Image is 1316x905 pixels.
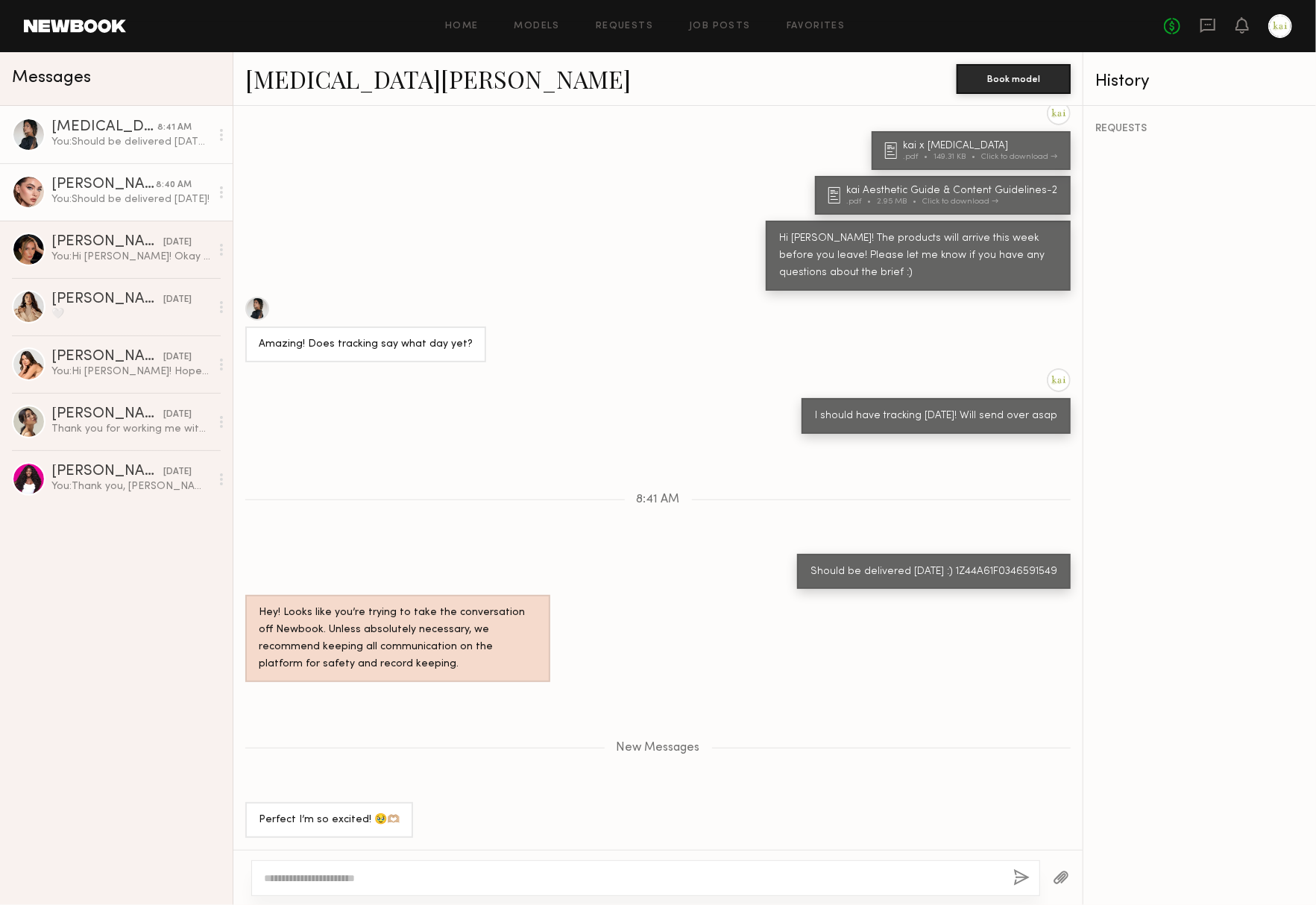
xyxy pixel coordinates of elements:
div: You: Hi [PERSON_NAME]! Hope you are doing well! Reaching out to explore opportunities to create o... [51,365,210,379]
div: [MEDICAL_DATA][PERSON_NAME] [51,120,157,135]
button: Book model [957,64,1071,94]
a: kai Aesthetic Guide & Content Guidelines-2.pdf2.95 MBClick to download [828,186,1062,206]
div: Hi [PERSON_NAME]! The products will arrive this week before you leave! Please let me know if you ... [779,230,1057,282]
a: Home [445,22,479,31]
div: You: Should be delivered [DATE] :) 1Z44A61F0346591549 [51,135,210,149]
a: kai x [MEDICAL_DATA].pdf149.31 KBClick to download [885,141,1062,161]
div: History [1095,73,1304,90]
div: Click to download [981,153,1057,161]
div: [PERSON_NAME] [51,235,163,250]
a: Job Posts [689,22,751,31]
div: kai x [MEDICAL_DATA] [903,141,1062,151]
div: REQUESTS [1095,124,1304,134]
div: Thank you for working me with! It was a pleasure (: [51,422,210,436]
a: Requests [596,22,653,31]
a: [MEDICAL_DATA][PERSON_NAME] [245,63,631,95]
div: .pdf [846,198,877,206]
span: New Messages [617,742,700,754]
div: You: Should be delivered [DATE]! [51,192,210,206]
div: [DATE] [163,465,192,479]
div: [DATE] [163,408,192,422]
div: [DATE] [163,236,192,250]
div: 2.95 MB [877,198,922,206]
div: kai Aesthetic Guide & Content Guidelines-2 [846,186,1062,196]
a: Favorites [787,22,846,31]
div: 149.31 KB [934,153,981,161]
div: [DATE] [163,293,192,307]
div: Perfect I’m so excited! 🥹🫶🏼 [259,812,400,829]
div: Amazing! Does tracking say what day yet? [259,336,473,353]
a: Book model [957,72,1071,84]
div: 8:40 AM [156,178,192,192]
div: [PERSON_NAME] [51,407,163,422]
div: Click to download [922,198,998,206]
div: [DATE] [163,350,192,365]
div: 8:41 AM [157,121,192,135]
div: [PERSON_NAME] [51,350,163,365]
div: Hey! Looks like you’re trying to take the conversation off Newbook. Unless absolutely necessary, ... [259,605,537,673]
div: I should have tracking [DATE]! Will send over asap [815,408,1057,425]
div: You: Thank you, [PERSON_NAME]! Pleasure to work with you. [51,479,210,494]
span: 8:41 AM [637,494,680,506]
div: 🤍 [51,307,210,321]
div: .pdf [903,153,934,161]
div: [PERSON_NAME] [51,464,163,479]
div: [PERSON_NAME] [51,292,163,307]
span: Messages [12,69,91,86]
div: [PERSON_NAME] [51,177,156,192]
a: Models [514,22,560,31]
div: Should be delivered [DATE] :) 1Z44A61F0346591549 [810,564,1057,581]
div: You: Hi [PERSON_NAME]! Okay great! Let me work on one for you and will send over this week [51,250,210,264]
